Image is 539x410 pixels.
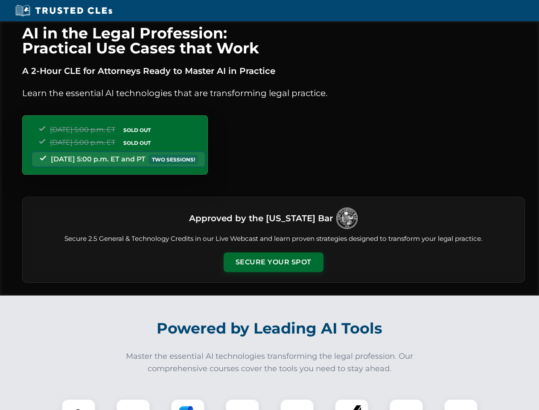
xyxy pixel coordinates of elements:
span: [DATE] 5:00 p.m. ET [50,126,115,134]
p: Master the essential AI technologies transforming the legal profession. Our comprehensive courses... [120,350,419,375]
p: Secure 2.5 General & Technology Credits in our Live Webcast and learn proven strategies designed ... [33,234,514,244]
button: Secure Your Spot [224,252,323,272]
span: SOLD OUT [120,126,154,135]
h1: AI in the Legal Profession: Practical Use Cases that Work [22,26,525,56]
img: Logo [336,208,358,229]
span: [DATE] 5:00 p.m. ET [50,138,115,146]
img: Trusted CLEs [13,4,115,17]
h2: Powered by Leading AI Tools [33,313,506,343]
p: A 2-Hour CLE for Attorneys Ready to Master AI in Practice [22,64,525,78]
h3: Approved by the [US_STATE] Bar [189,211,333,226]
p: Learn the essential AI technologies that are transforming legal practice. [22,86,525,100]
span: SOLD OUT [120,138,154,147]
